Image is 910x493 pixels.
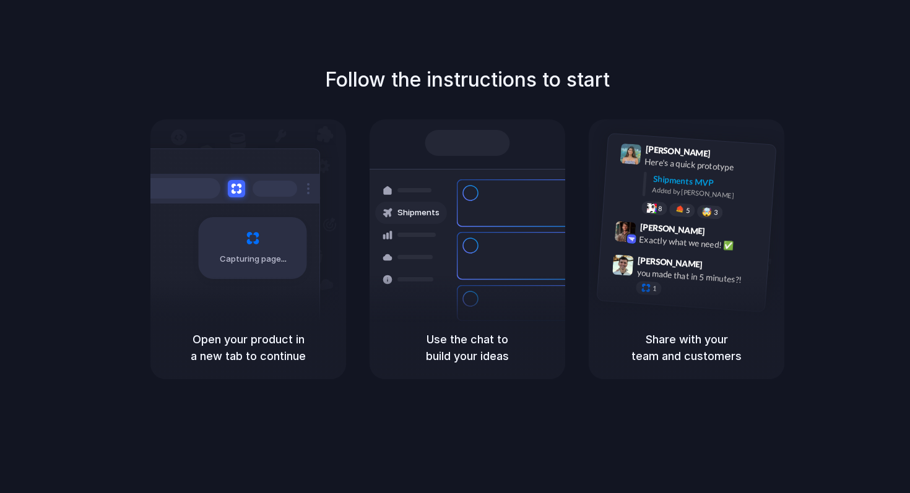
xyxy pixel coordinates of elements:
span: 3 [714,208,718,215]
span: [PERSON_NAME] [638,253,703,271]
span: Shipments [397,207,440,219]
h1: Follow the instructions to start [325,65,610,95]
div: Exactly what we need! ✅ [639,233,763,254]
div: you made that in 5 minutes?! [636,266,760,287]
span: 5 [686,207,690,213]
h5: Open your product in a new tab to continue [165,331,331,364]
span: 8 [658,205,662,212]
span: [PERSON_NAME] [639,220,705,238]
h5: Use the chat to build your ideas [384,331,550,364]
span: [PERSON_NAME] [645,142,711,160]
h5: Share with your team and customers [604,331,769,364]
div: Here's a quick prototype [644,155,768,176]
span: 1 [652,285,657,292]
span: Capturing page [220,253,288,265]
span: 9:41 AM [714,148,740,163]
span: 9:42 AM [709,226,734,241]
span: 9:47 AM [706,259,732,274]
div: 🤯 [702,207,713,216]
div: Added by [PERSON_NAME] [652,185,766,203]
div: Shipments MVP [652,172,767,192]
